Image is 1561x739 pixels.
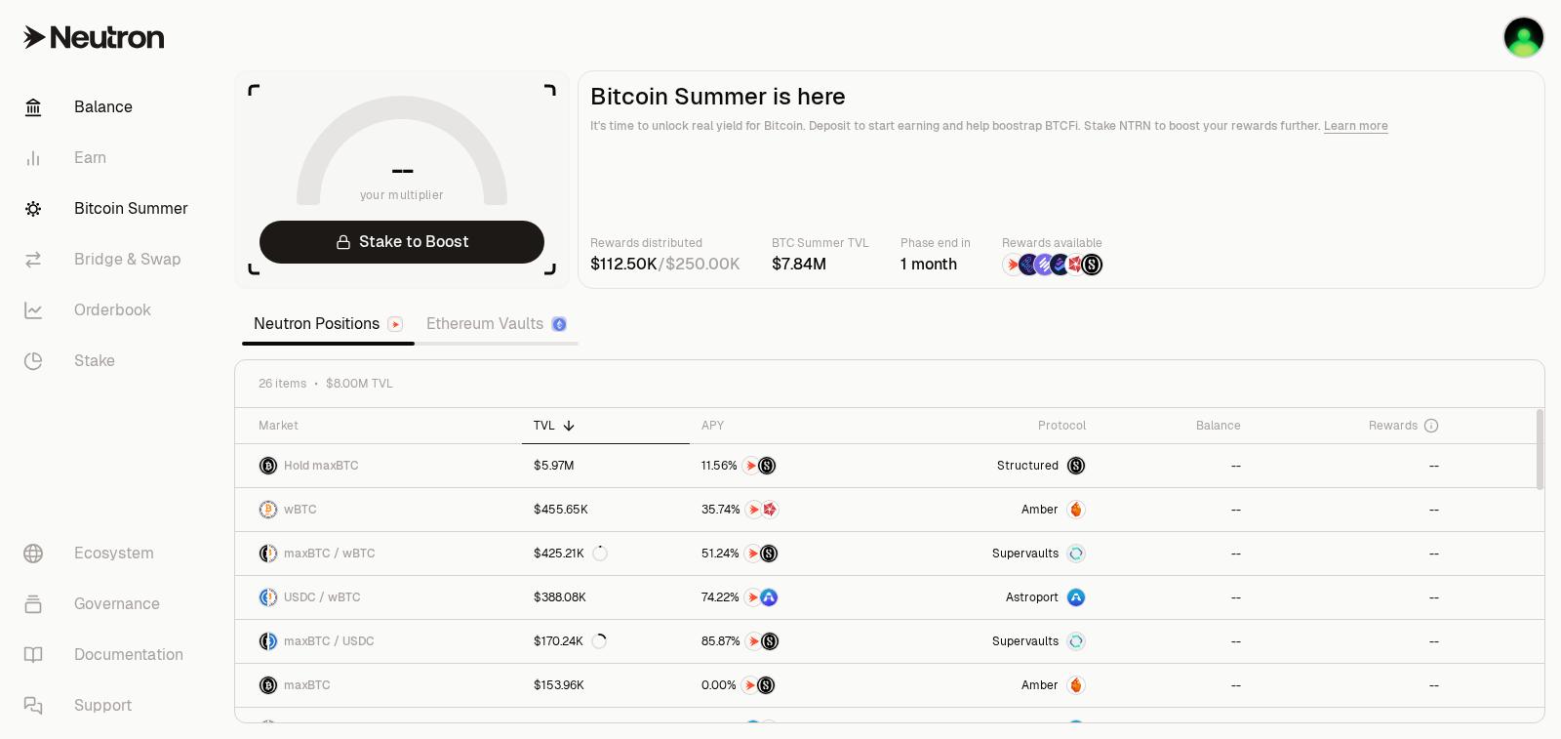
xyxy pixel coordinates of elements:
[1006,721,1059,737] span: Astroport
[8,336,211,387] a: Stake
[260,589,267,606] img: USDC Logo
[1098,532,1252,575] a: --
[701,544,885,563] button: NTRNStructured Points
[235,664,522,707] a: maxBTC LogomaxBTC
[701,418,885,433] div: APY
[522,576,690,619] a: $388.08K
[1098,664,1252,707] a: --
[326,376,393,391] span: $8.00M TVL
[690,532,897,575] a: NTRNStructured Points
[522,444,690,487] a: $5.97M
[534,590,586,605] div: $388.08K
[534,721,584,737] div: $134.08K
[741,677,759,694] img: NTRN
[690,620,897,663] a: NTRNStructured Points
[1019,254,1040,275] img: EtherFi Points
[284,634,375,649] span: maxBTC / USDC
[590,83,1533,110] h2: Bitcoin Summer is here
[745,501,763,518] img: NTRN
[701,676,885,695] button: NTRNStructured Points
[8,630,211,680] a: Documentation
[701,500,885,519] button: NTRNMars Fragments
[897,664,1098,707] a: AmberAmber
[8,528,211,579] a: Ecosystem
[522,664,690,707] a: $153.96K
[760,720,778,738] img: NTRN
[284,502,317,517] span: wBTC
[260,545,267,562] img: maxBTC Logo
[992,634,1059,649] span: Supervaults
[8,184,211,234] a: Bitcoin Summer
[8,133,211,184] a: Earn
[760,589,778,606] img: ASTRO
[1253,444,1451,487] a: --
[360,185,445,205] span: your multiplier
[1504,18,1543,57] img: alehan
[284,458,359,473] span: Hold maxBTC
[761,633,779,650] img: Structured Points
[8,680,211,731] a: Support
[761,501,779,518] img: Mars Fragments
[235,620,522,663] a: maxBTC LogoUSDC LogomaxBTC / USDC
[897,444,1098,487] a: StructuredmaxBTC
[260,457,277,474] img: maxBTC Logo
[8,579,211,630] a: Governance
[1050,254,1071,275] img: Bedrock Diamonds
[1021,502,1059,517] span: Amber
[522,532,690,575] a: $425.21K
[1065,254,1087,275] img: Mars Fragments
[534,546,608,561] div: $425.21K
[901,253,971,276] div: 1 month
[1067,501,1085,518] img: Amber
[690,576,897,619] a: NTRNASTRO
[901,233,971,253] p: Phase end in
[1098,488,1252,531] a: --
[534,677,584,693] div: $153.96K
[1109,418,1240,433] div: Balance
[590,233,740,253] p: Rewards distributed
[260,221,544,264] a: Stake to Boost
[8,285,211,336] a: Orderbook
[242,305,415,344] a: Neutron Positions
[534,418,678,433] div: TVL
[1098,576,1252,619] a: --
[1098,444,1252,487] a: --
[1098,620,1252,663] a: --
[269,633,277,650] img: USDC Logo
[8,82,211,133] a: Balance
[260,677,277,694] img: maxBTC Logo
[1067,633,1085,650] img: Supervaults
[553,318,566,331] img: Ethereum Logo
[1003,254,1024,275] img: NTRN
[897,532,1098,575] a: SupervaultsSupervaults
[745,633,763,650] img: NTRN
[1369,418,1418,433] span: Rewards
[235,576,522,619] a: USDC LogowBTC LogoUSDC / wBTC
[744,545,762,562] img: NTRN
[1021,677,1059,693] span: Amber
[534,502,588,517] div: $455.65K
[1253,664,1451,707] a: --
[701,456,885,475] button: NTRNStructured Points
[269,545,277,562] img: wBTC Logo
[1067,677,1085,694] img: Amber
[1067,545,1085,562] img: Supervaults
[742,457,760,474] img: NTRN
[1253,620,1451,663] a: --
[992,546,1059,561] span: Supervaults
[260,633,267,650] img: maxBTC Logo
[897,488,1098,531] a: AmberAmber
[744,720,762,738] img: ASTRO
[284,546,376,561] span: maxBTC / wBTC
[1324,118,1388,134] a: Learn more
[1006,590,1059,605] span: Astroport
[1002,233,1103,253] p: Rewards available
[744,589,762,606] img: NTRN
[701,632,885,651] button: NTRNStructured Points
[897,576,1098,619] a: Astroport
[757,677,775,694] img: Structured Points
[415,305,579,344] a: Ethereum Vaults
[1034,254,1056,275] img: Solv Points
[235,444,522,487] a: maxBTC LogoHold maxBTC
[389,318,402,331] img: Neutron Logo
